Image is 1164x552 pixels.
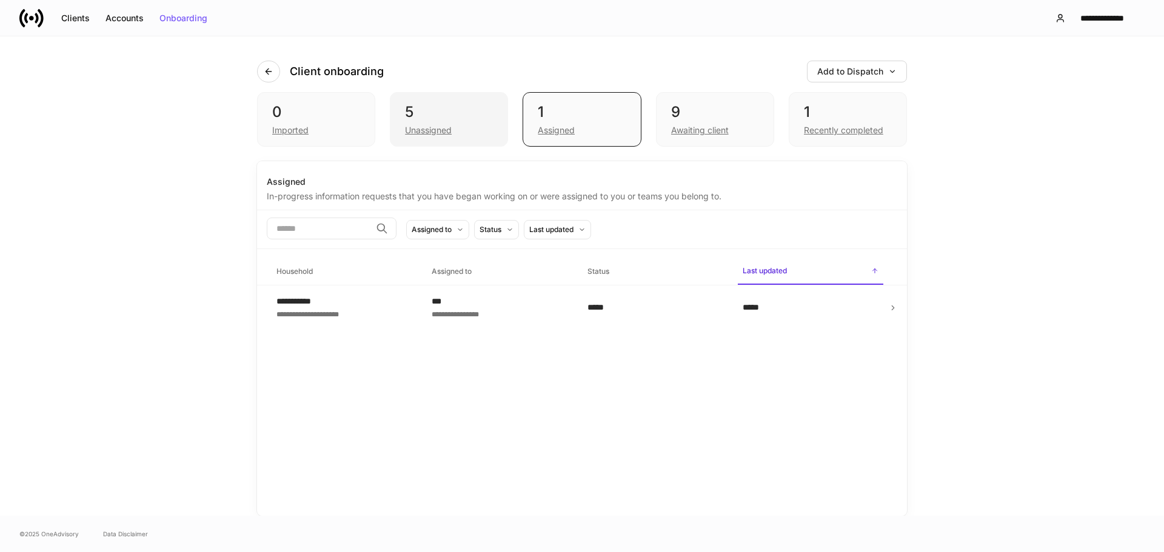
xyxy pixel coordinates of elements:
[405,102,493,122] div: 5
[272,102,360,122] div: 0
[656,92,774,147] div: 9Awaiting client
[405,124,452,136] div: Unassigned
[105,14,144,22] div: Accounts
[743,265,787,276] h6: Last updated
[53,8,98,28] button: Clients
[159,14,207,22] div: Onboarding
[671,102,759,122] div: 9
[272,259,417,284] span: Household
[267,188,897,202] div: In-progress information requests that you have began working on or were assigned to you or teams ...
[524,220,591,239] button: Last updated
[152,8,215,28] button: Onboarding
[804,102,892,122] div: 1
[523,92,641,147] div: 1Assigned
[272,124,309,136] div: Imported
[480,224,501,235] div: Status
[406,220,469,239] button: Assigned to
[789,92,907,147] div: 1Recently completed
[103,529,148,539] a: Data Disclaimer
[276,265,313,277] h6: Household
[738,259,883,285] span: Last updated
[529,224,574,235] div: Last updated
[412,224,452,235] div: Assigned to
[427,259,572,284] span: Assigned to
[290,64,384,79] h4: Client onboarding
[432,265,472,277] h6: Assigned to
[98,8,152,28] button: Accounts
[257,92,375,147] div: 0Imported
[817,67,897,76] div: Add to Dispatch
[390,92,508,147] div: 5Unassigned
[587,265,609,277] h6: Status
[267,176,897,188] div: Assigned
[19,529,79,539] span: © 2025 OneAdvisory
[807,61,907,82] button: Add to Dispatch
[538,124,575,136] div: Assigned
[474,220,519,239] button: Status
[671,124,729,136] div: Awaiting client
[61,14,90,22] div: Clients
[804,124,883,136] div: Recently completed
[583,259,728,284] span: Status
[538,102,626,122] div: 1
